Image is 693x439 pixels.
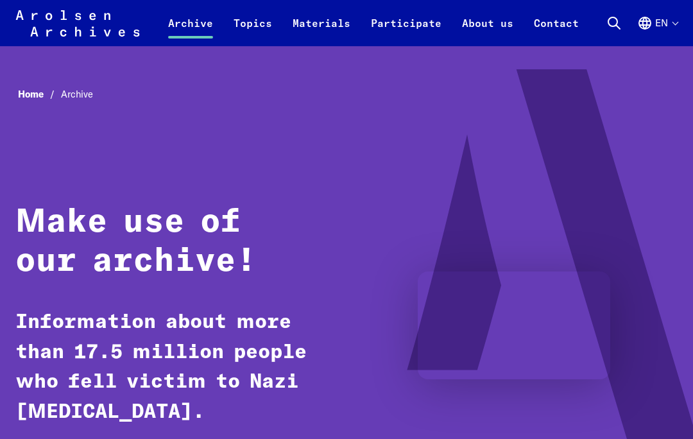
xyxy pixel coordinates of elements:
[61,88,93,100] span: Archive
[18,88,61,100] a: Home
[637,15,678,46] button: English, language selection
[361,15,452,46] a: Participate
[452,15,524,46] a: About us
[158,8,589,39] nav: Primary
[223,15,282,46] a: Topics
[282,15,361,46] a: Materials
[15,203,324,282] h1: Make use of our archive!
[15,307,324,428] p: Information about more than 17.5 million people who fell victim to Nazi [MEDICAL_DATA].
[524,15,589,46] a: Contact
[158,15,223,46] a: Archive
[15,85,678,104] nav: Breadcrumb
